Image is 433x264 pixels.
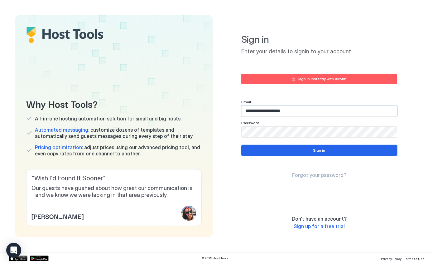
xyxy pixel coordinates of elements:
span: Email [241,100,251,104]
span: Automated messaging: [35,127,89,133]
span: " Wish I'd Found It Sooner " [31,174,196,182]
div: Sign in [313,148,325,153]
a: Sign up for a free trial [294,223,345,230]
a: Forgot your password? [292,172,346,178]
span: Terms Of Use [404,257,424,261]
span: All-in-one hosting automation solution for small and big hosts. [35,115,181,122]
div: profile [181,206,196,221]
input: Input Field [242,106,397,116]
span: Enter your details to signin to your account [241,48,397,55]
span: Why Host Tools? [26,96,202,110]
span: [PERSON_NAME] [31,211,84,221]
div: Open Intercom Messenger [6,243,21,258]
span: Don't have an account? [292,216,347,222]
span: adjust prices using our advanced pricing tool, and even copy rates from one channel to another. [35,144,202,157]
span: customize dozens of templates and automatically send guests messages during every step of their s... [35,127,202,139]
a: Privacy Policy [381,255,402,262]
div: Sign in instantly with Airbnb [298,76,347,82]
button: Sign in instantly with Airbnb [241,74,397,84]
span: Privacy Policy [381,257,402,261]
span: © 2025 Host Tools [201,256,229,260]
span: Pricing optimization: [35,144,83,150]
a: Google Play Store [30,256,49,261]
a: App Store [9,256,27,261]
span: Our guests have gushed about how great our communication is - and we know we were lacking in that... [31,185,196,199]
span: Sign in [241,34,397,46]
button: Sign in [241,145,397,156]
span: Password [241,120,259,125]
input: Input Field [242,127,397,137]
a: Terms Of Use [404,255,424,262]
